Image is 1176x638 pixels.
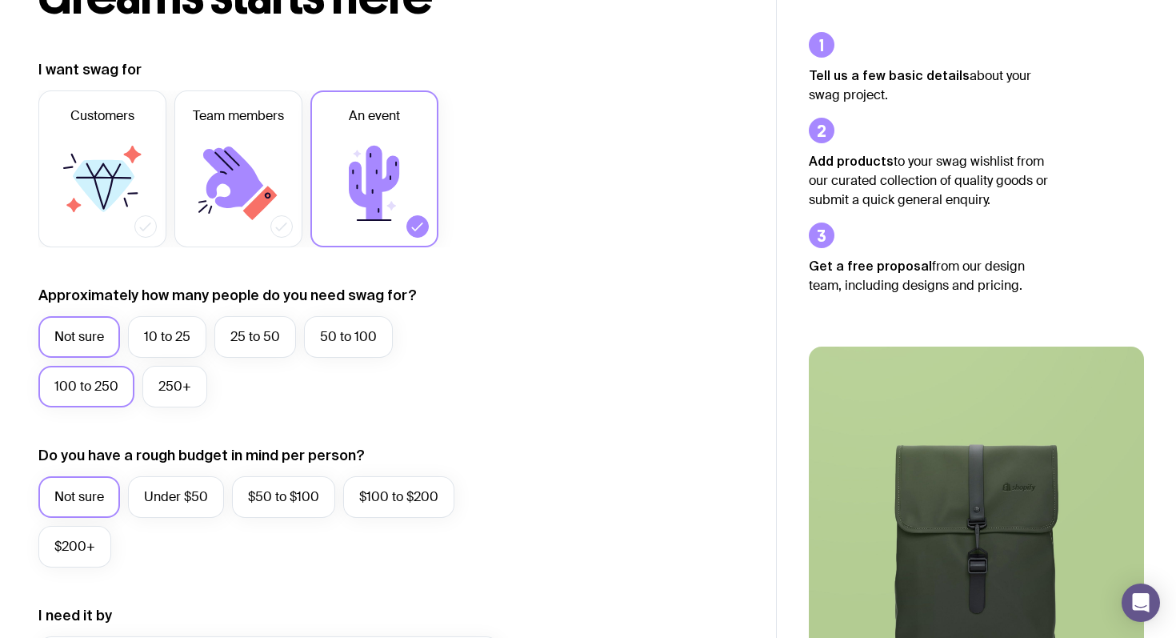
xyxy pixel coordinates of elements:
[809,151,1049,210] p: to your swag wishlist from our curated collection of quality goods or submit a quick general enqu...
[70,106,134,126] span: Customers
[38,60,142,79] label: I want swag for
[38,476,120,518] label: Not sure
[809,256,1049,295] p: from our design team, including designs and pricing.
[38,286,417,305] label: Approximately how many people do you need swag for?
[128,476,224,518] label: Under $50
[128,316,206,358] label: 10 to 25
[809,259,932,273] strong: Get a free proposal
[304,316,393,358] label: 50 to 100
[38,526,111,568] label: $200+
[38,316,120,358] label: Not sure
[809,66,1049,105] p: about your swag project.
[1122,584,1160,622] div: Open Intercom Messenger
[142,366,207,407] label: 250+
[38,366,134,407] label: 100 to 250
[38,446,365,465] label: Do you have a rough budget in mind per person?
[232,476,335,518] label: $50 to $100
[343,476,454,518] label: $100 to $200
[38,606,112,625] label: I need it by
[809,154,894,168] strong: Add products
[349,106,400,126] span: An event
[809,68,970,82] strong: Tell us a few basic details
[214,316,296,358] label: 25 to 50
[193,106,284,126] span: Team members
